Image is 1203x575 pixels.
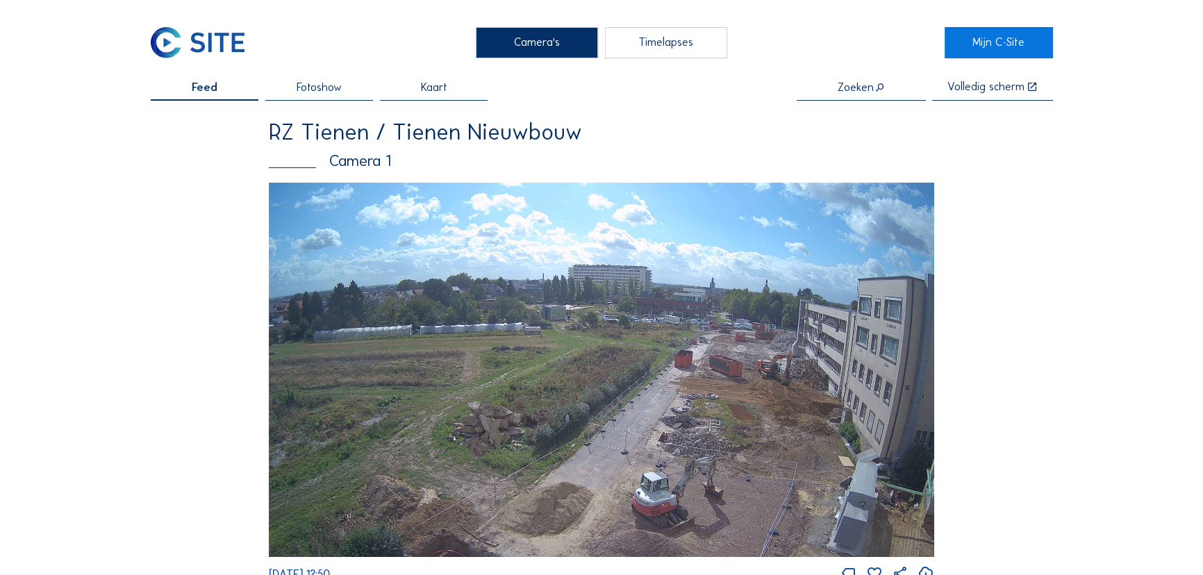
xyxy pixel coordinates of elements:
img: Image [269,183,934,557]
div: RZ Tienen / Tienen Nieuwbouw [269,121,934,143]
div: Camera's [476,27,599,59]
span: Fotoshow [297,82,342,93]
div: Timelapses [605,27,728,59]
div: Volledig scherm [947,81,1024,93]
a: C-SITE Logo [151,27,259,59]
div: Camera 1 [269,153,934,169]
a: Mijn C-Site [945,27,1053,59]
span: Feed [192,82,217,93]
img: C-SITE Logo [151,27,245,59]
span: Kaart [421,82,447,93]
